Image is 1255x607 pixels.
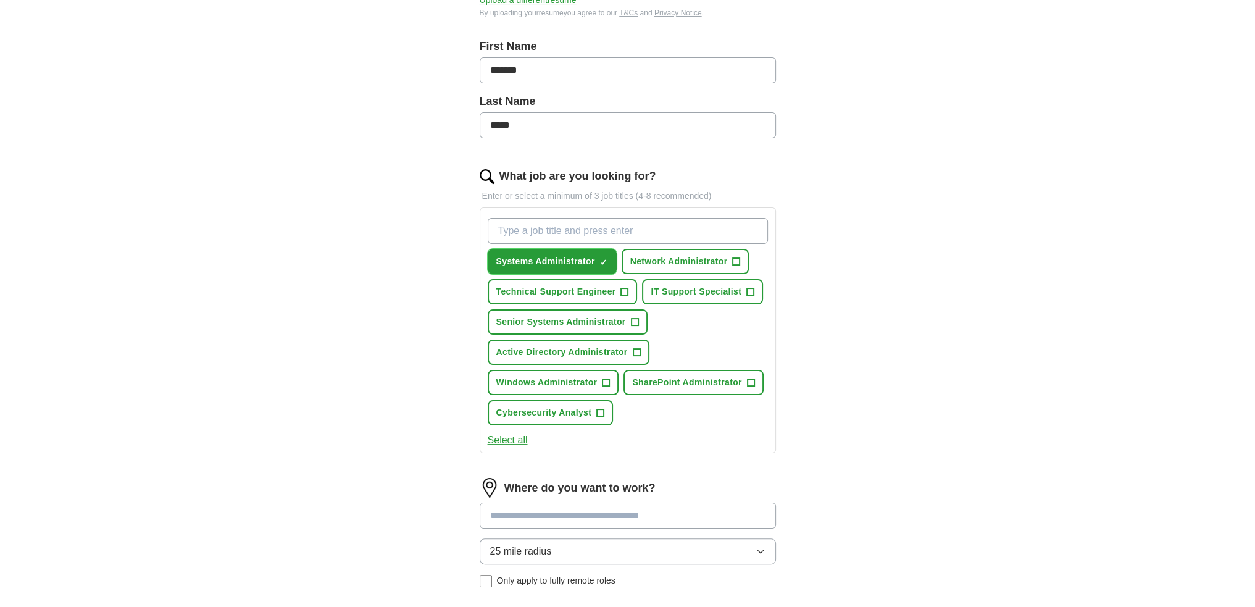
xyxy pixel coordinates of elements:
[488,218,768,244] input: Type a job title and press enter
[480,190,776,203] p: Enter or select a minimum of 3 job titles (4-8 recommended)
[488,309,648,335] button: Senior Systems Administrator
[504,480,656,496] label: Where do you want to work?
[488,370,619,395] button: Windows Administrator
[480,7,776,19] div: By uploading your resume you agree to our and .
[654,9,702,17] a: Privacy Notice
[480,538,776,564] button: 25 mile radius
[488,340,649,365] button: Active Directory Administrator
[480,478,499,498] img: location.png
[488,433,528,448] button: Select all
[480,169,494,184] img: search.png
[496,316,626,329] span: Senior Systems Administrator
[496,376,598,389] span: Windows Administrator
[480,38,776,55] label: First Name
[496,346,628,359] span: Active Directory Administrator
[480,93,776,110] label: Last Name
[619,9,638,17] a: T&Cs
[642,279,763,304] button: IT Support Specialist
[488,279,638,304] button: Technical Support Engineer
[488,249,617,274] button: Systems Administrator✓
[630,255,728,268] span: Network Administrator
[499,168,656,185] label: What job are you looking for?
[480,575,492,587] input: Only apply to fully remote roles
[496,255,595,268] span: Systems Administrator
[490,544,552,559] span: 25 mile radius
[497,574,615,587] span: Only apply to fully remote roles
[622,249,749,274] button: Network Administrator
[496,285,616,298] span: Technical Support Engineer
[623,370,763,395] button: SharePoint Administrator
[496,406,592,419] span: Cybersecurity Analyst
[600,257,607,267] span: ✓
[632,376,741,389] span: SharePoint Administrator
[651,285,741,298] span: IT Support Specialist
[488,400,614,425] button: Cybersecurity Analyst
